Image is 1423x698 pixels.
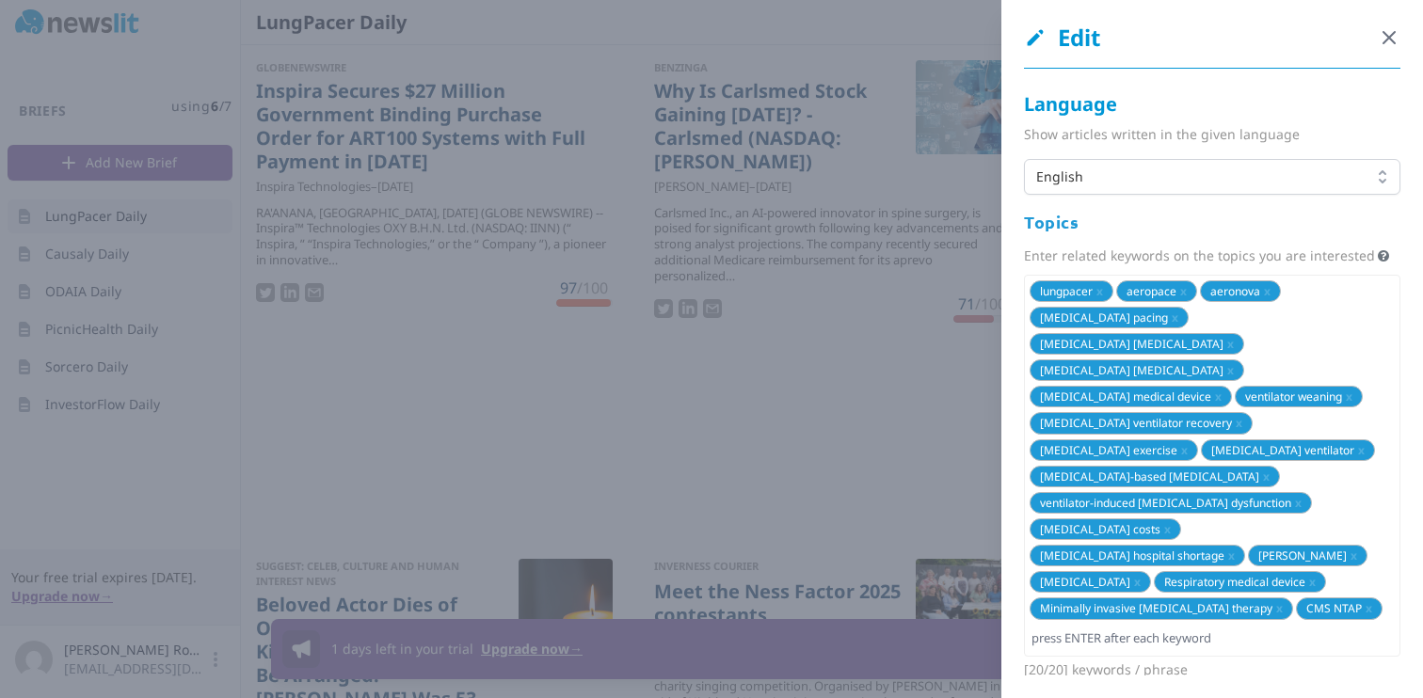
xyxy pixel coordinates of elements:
div: Language [1024,91,1400,118]
span: lungpacer [1040,283,1093,299]
span: x [1295,495,1302,511]
span: CMS NTAP [1306,600,1362,616]
span: x [1351,547,1357,563]
span: [MEDICAL_DATA] hospital shortage [1040,547,1224,563]
span: Minimally invasive [MEDICAL_DATA] therapy [1040,600,1272,616]
input: press ENTER after each keyword [1030,625,1392,651]
span: ventilator weaning [1245,389,1342,405]
span: x [1215,389,1222,405]
button: English [1024,159,1400,195]
span: x [1227,336,1234,352]
div: Show articles written in the given language [1024,125,1400,144]
span: x [1264,283,1271,299]
span: x [1134,574,1141,590]
span: x [1358,442,1365,458]
span: [MEDICAL_DATA] exercise [1040,442,1177,458]
span: x [1172,309,1178,325]
span: [MEDICAL_DATA] ventilator [1211,442,1354,458]
span: x [1366,600,1372,616]
span: x [1228,547,1235,563]
span: [MEDICAL_DATA] [MEDICAL_DATA] [1040,362,1223,378]
span: x [1236,415,1242,431]
span: [MEDICAL_DATA] [MEDICAL_DATA] [1040,336,1223,352]
span: [MEDICAL_DATA] pacing [1040,309,1168,325]
span: Enter related keywords on the topics you are interested [1024,246,1375,264]
span: ventilator-induced [MEDICAL_DATA] dysfunction [1040,495,1291,511]
span: x [1346,389,1352,405]
span: English [1036,167,1362,186]
span: Topics [1024,211,1079,232]
span: x [1164,521,1171,537]
span: x [1309,574,1316,590]
span: Respiratory medical device [1164,574,1305,590]
span: aeropace [1127,283,1176,299]
span: x [1263,468,1270,484]
span: Edit [1024,23,1100,53]
span: [MEDICAL_DATA] ventilator recovery [1040,415,1232,431]
span: x [1096,283,1103,299]
span: [PERSON_NAME] [1258,547,1347,563]
span: [MEDICAL_DATA] costs [1040,521,1160,537]
span: [MEDICAL_DATA] [1040,574,1130,590]
span: aeronova [1210,283,1260,299]
span: x [1181,442,1188,458]
div: [ 20 / 20 ] keywords / phrase [1024,657,1400,679]
span: x [1180,283,1187,299]
span: [MEDICAL_DATA]-based [MEDICAL_DATA] [1040,468,1259,484]
span: x [1276,600,1283,616]
span: [MEDICAL_DATA] medical device [1040,389,1211,405]
span: x [1227,362,1234,378]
